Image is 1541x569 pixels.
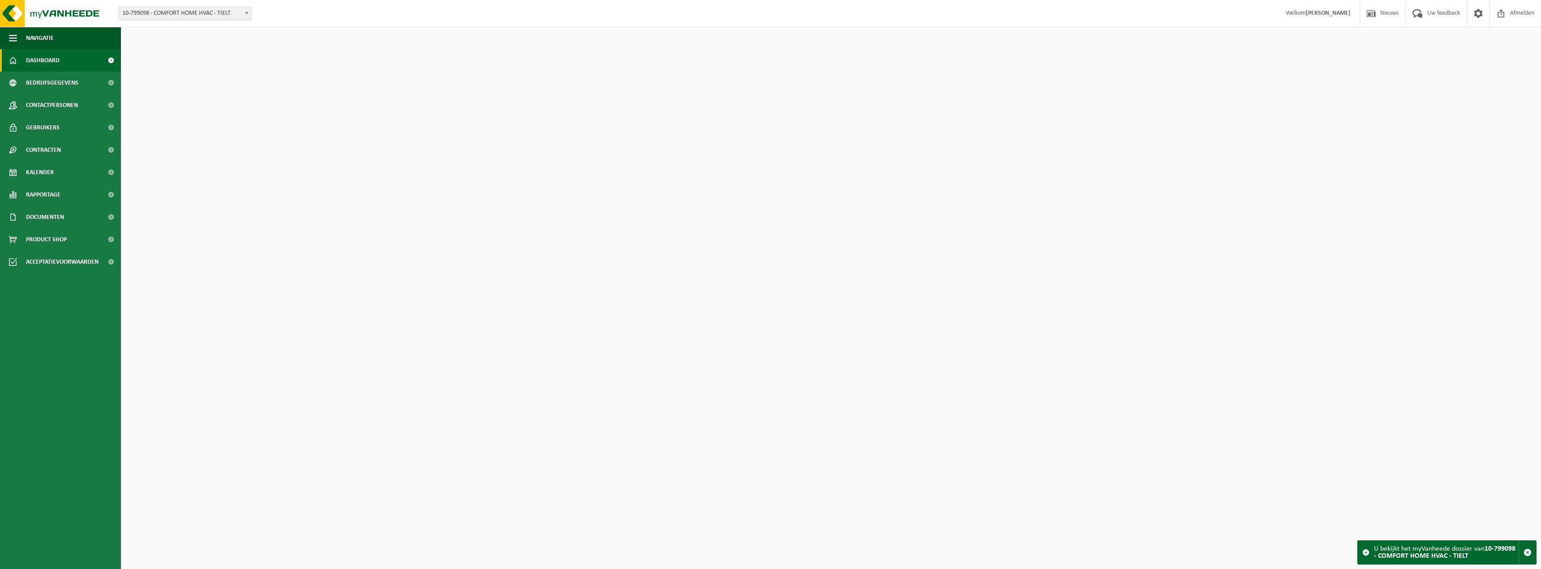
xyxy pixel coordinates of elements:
strong: [PERSON_NAME] [1306,10,1351,17]
span: Kalender [26,161,54,184]
span: Acceptatievoorwaarden [26,251,99,273]
span: 10-799098 - COMFORT HOME HVAC - TIELT [118,7,252,20]
span: Documenten [26,206,64,228]
span: Contactpersonen [26,94,78,116]
span: Navigatie [26,27,54,49]
span: Rapportage [26,184,60,206]
strong: 10-799098 - COMFORT HOME HVAC - TIELT [1374,545,1515,560]
span: Product Shop [26,228,67,251]
span: Contracten [26,139,61,161]
div: U bekijkt het myVanheede dossier van [1374,541,1519,564]
span: 10-799098 - COMFORT HOME HVAC - TIELT [119,7,251,20]
span: Dashboard [26,49,60,72]
span: Gebruikers [26,116,60,139]
span: Bedrijfsgegevens [26,72,78,94]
